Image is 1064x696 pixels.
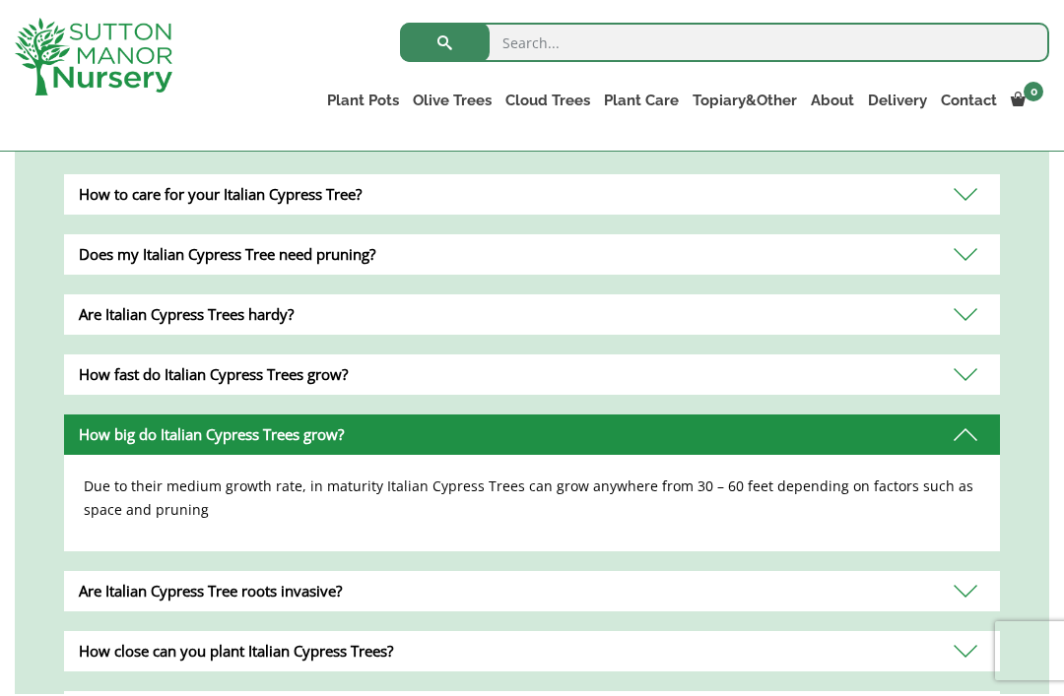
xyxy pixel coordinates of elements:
[406,89,499,116] a: Olive Trees
[64,633,1000,673] div: How close can you plant Italian Cypress Trees?
[499,89,597,116] a: Cloud Trees
[64,176,1000,217] div: How to care for your Italian Cypress Tree?
[64,296,1000,337] div: Are Italian Cypress Trees hardy?
[84,476,980,524] p: Due to their medium growth rate, in maturity Italian Cypress Trees can grow anywhere from 30 – 60...
[861,89,934,116] a: Delivery
[64,416,1000,457] div: How big do Italian Cypress Trees grow?
[64,356,1000,397] div: How fast do Italian Cypress Trees grow?
[1004,89,1049,116] a: 0
[597,89,686,116] a: Plant Care
[15,20,172,97] img: logo
[64,236,1000,277] div: Does my Italian Cypress Tree need pruning?
[1024,84,1043,103] span: 0
[320,89,406,116] a: Plant Pots
[400,25,1049,64] input: Search...
[804,89,861,116] a: About
[686,89,804,116] a: Topiary&Other
[64,573,1000,613] div: Are Italian Cypress Tree roots invasive?
[934,89,1004,116] a: Contact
